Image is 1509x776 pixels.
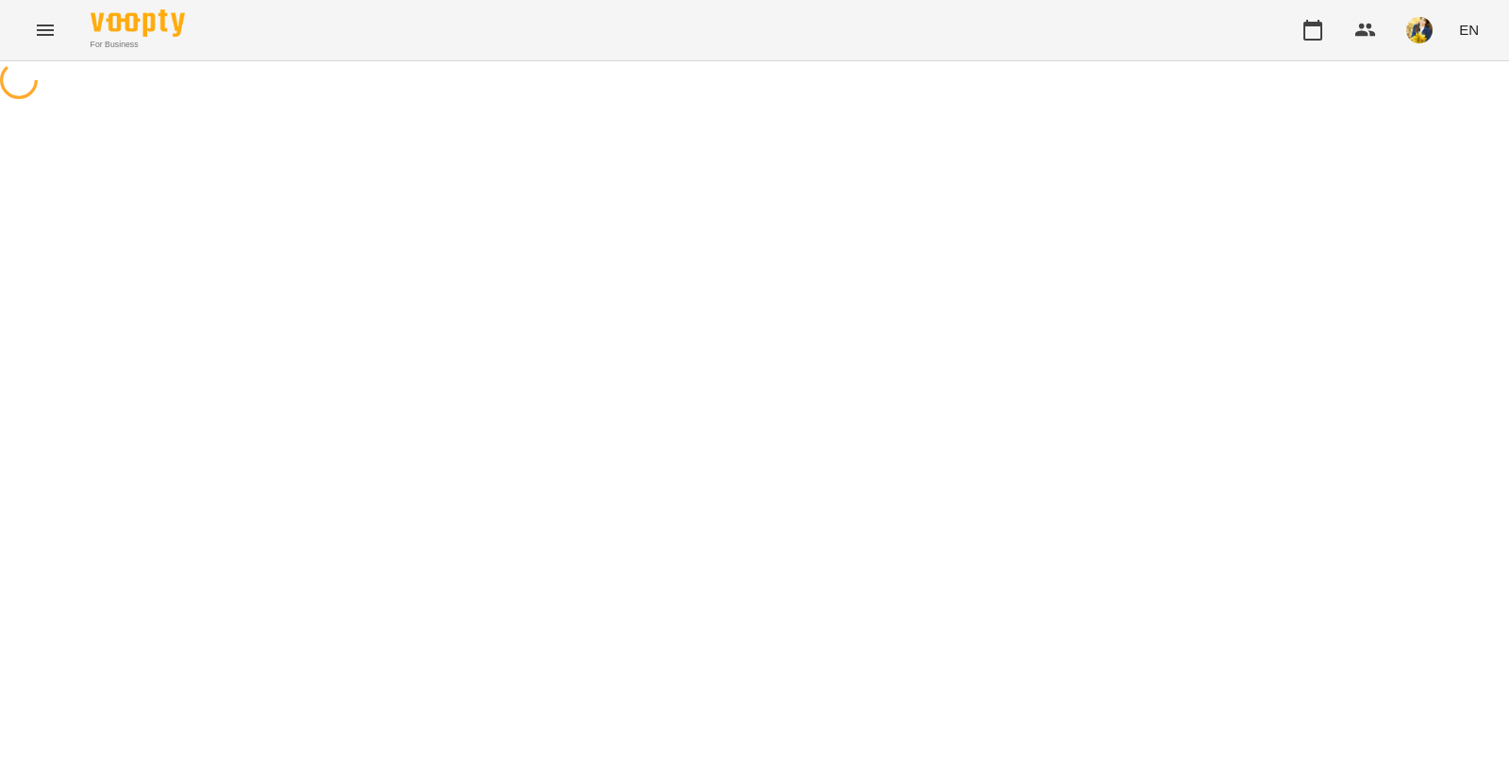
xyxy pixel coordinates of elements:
span: For Business [91,39,185,51]
span: EN [1459,20,1479,40]
button: EN [1451,12,1486,47]
img: edf558cdab4eea865065d2180bd167c9.jpg [1406,17,1433,43]
button: Menu [23,8,68,53]
img: Voopty Logo [91,9,185,37]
